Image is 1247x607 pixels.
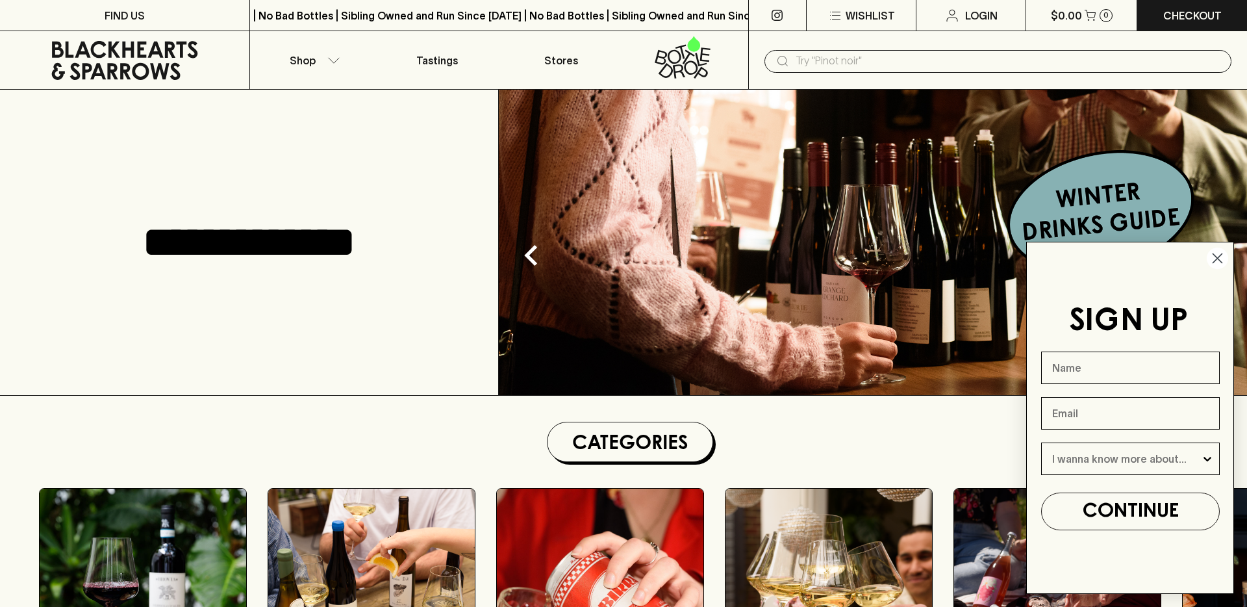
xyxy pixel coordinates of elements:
[1041,493,1220,530] button: CONTINUE
[1201,443,1214,474] button: Show Options
[375,31,499,89] a: Tastings
[416,53,458,68] p: Tastings
[1163,8,1222,23] p: Checkout
[250,31,375,89] button: Shop
[505,229,557,281] button: Previous
[1013,229,1247,607] div: FLYOUT Form
[105,8,145,23] p: FIND US
[1206,247,1229,270] button: Close dialog
[1069,307,1188,337] span: SIGN UP
[1041,352,1220,384] input: Name
[544,53,578,68] p: Stores
[499,31,624,89] a: Stores
[499,90,1247,395] img: optimise
[1052,443,1201,474] input: I wanna know more about...
[796,51,1221,71] input: Try "Pinot noir"
[1103,12,1109,19] p: 0
[965,8,998,23] p: Login
[290,53,316,68] p: Shop
[1051,8,1082,23] p: $0.00
[553,428,707,456] h1: Categories
[1041,397,1220,430] input: Email
[846,8,895,23] p: Wishlist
